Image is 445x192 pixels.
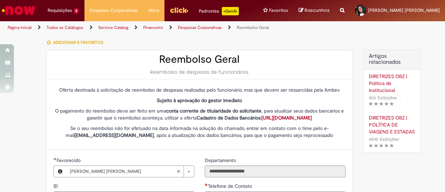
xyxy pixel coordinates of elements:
[54,107,346,121] p: O pagamento do reembolso deve ser feito em uma , para atualizar seus dados bancários e garantir q...
[261,115,312,121] a: [URL][DOMAIN_NAME]
[305,7,330,14] span: Rascunhos
[54,69,346,76] div: Reembolso de despesas de funcionários
[369,95,397,101] span: 826 Exibições
[148,7,159,14] span: More
[54,158,57,160] span: Obrigatório Preenchido
[400,135,405,144] span: •
[70,166,177,177] span: [PERSON_NAME] [PERSON_NAME]
[222,7,239,15] p: +GenAi
[205,183,208,186] span: Necessários
[143,25,163,30] a: Financeiro
[269,7,288,14] span: Favoritos
[47,25,83,30] a: Todos os Catálogos
[199,7,239,15] div: Padroniza
[205,157,237,164] label: Somente leitura - Departamento
[5,21,291,34] ul: Trilhas de página
[54,183,59,190] label: Somente leitura - ID
[54,125,346,139] p: Se o seu reembolso não for efetuado na data informada na solução do chamado, entrar em contato co...
[46,35,107,50] button: Adicionar a Favoritos
[369,53,415,66] h3: Artigos relacionados
[369,114,415,135] a: DIRETRIZES OBZ | POLÍTICA DE VIAGENS E ESTADAS
[369,136,399,142] span: 4010 Exibições
[170,5,188,15] img: click_logo_yellow_360x200.png
[90,7,138,14] span: Despesas Corporativas
[205,157,237,163] span: Somente leitura - Departamento
[157,97,242,103] strong: Sujeito à aprovação do gestor imediato
[98,25,128,30] a: Service Catalog
[299,7,330,14] a: Rascunhos
[369,73,415,94] a: DIRETRIZES OBZ | Política de Institucional
[48,7,72,14] span: Requisições
[66,166,194,177] a: [PERSON_NAME] [PERSON_NAME]Limpar campo Favorecido
[1,3,37,17] img: ServiceNow
[205,166,346,177] input: Departamento
[166,108,261,114] strong: conta corrente de titularidade do solicitante
[208,183,253,189] span: Telefone de Contato
[237,25,269,30] a: Reembolso Geral
[368,7,440,13] span: [PERSON_NAME] [PERSON_NAME]
[73,8,79,14] span: 8
[54,86,346,93] p: Oferta destinada à solicitação de reembolso de despesas realizadas pelo funcionário, mas que deve...
[197,115,312,121] strong: Cadastro de Dados Bancários:
[178,25,222,30] a: Despesas Corporativas
[173,166,184,177] abbr: Limpar campo Favorecido
[8,25,32,30] a: Página inicial
[53,40,103,45] span: Adicionar a Favoritos
[54,54,346,65] h2: Reembolso Geral
[54,166,66,177] button: Favorecido, Visualizar este registro Caroline da Silva Fernandes
[54,183,59,189] span: Somente leitura - ID
[74,132,154,138] strong: [EMAIL_ADDRESS][DOMAIN_NAME]
[57,157,82,163] span: Necessários - Favorecido
[398,93,403,102] span: •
